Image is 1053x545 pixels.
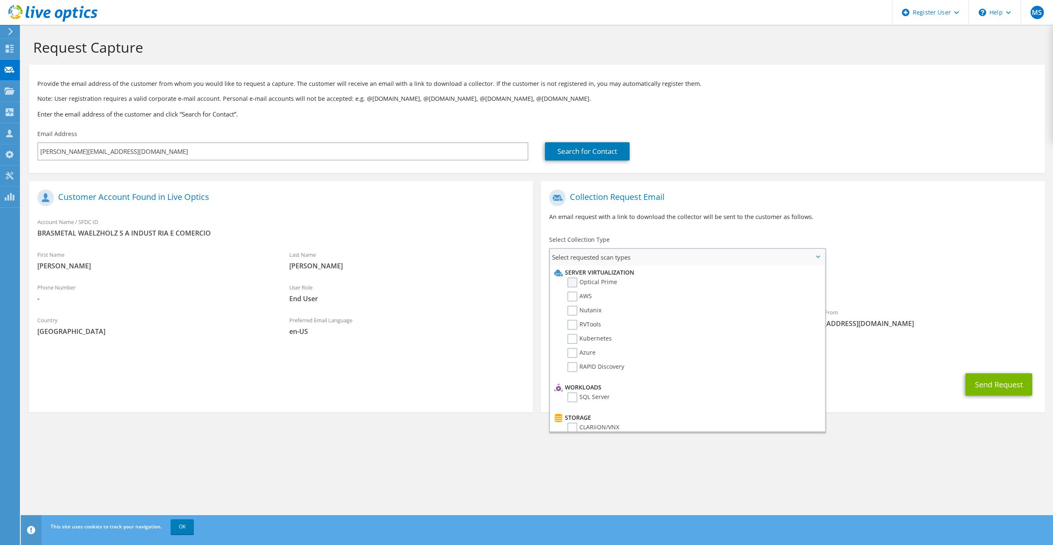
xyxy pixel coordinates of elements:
a: Search for Contact [545,142,630,161]
p: Provide the email address of the customer from whom you would like to request a capture. The cust... [37,79,1036,88]
div: Phone Number [29,279,281,307]
label: SQL Server [567,392,610,402]
span: BRASMETAL WAELZHOLZ S A INDUST RIA E COMERCIO [37,229,524,238]
label: CLARiiON/VNX [567,423,619,433]
label: Select Collection Type [549,236,610,244]
label: Optical Prime [567,277,617,287]
span: [EMAIL_ADDRESS][DOMAIN_NAME] [801,319,1036,328]
a: OK [171,519,194,534]
div: Last Name [281,246,533,275]
div: Country [29,311,281,340]
div: First Name [29,246,281,275]
p: Note: User registration requires a valid corporate e-mail account. Personal e-mail accounts will ... [37,94,1036,103]
h1: Request Capture [33,39,1036,56]
div: Account Name / SFDC ID [29,213,533,242]
div: To [541,304,793,332]
span: [PERSON_NAME] [289,261,525,270]
label: RAPID Discovery [567,362,624,372]
div: Sender & From [793,304,1045,332]
span: MS [1031,6,1044,19]
div: Preferred Email Language [281,311,533,340]
span: [GEOGRAPHIC_DATA] [37,327,273,336]
label: Azure [567,348,596,358]
p: An email request with a link to download the collector will be sent to the customer as follows. [549,212,1036,221]
div: CC & Reply To [541,336,1044,365]
span: [PERSON_NAME] [37,261,273,270]
div: Requested Collections [541,269,1044,299]
span: en-US [289,327,525,336]
button: Send Request [965,373,1032,396]
label: RVTools [567,320,601,330]
svg: \n [979,9,986,16]
li: Workloads [552,382,820,392]
span: End User [289,294,525,303]
h1: Customer Account Found in Live Optics [37,190,520,206]
span: This site uses cookies to track your navigation. [51,523,162,530]
li: Server Virtualization [552,268,820,277]
label: Nutanix [567,306,601,316]
label: Email Address [37,130,77,138]
label: AWS [567,292,592,302]
h1: Collection Request Email [549,190,1032,206]
span: - [37,294,273,303]
div: User Role [281,279,533,307]
li: Storage [552,413,820,423]
span: Select requested scan types [550,249,824,265]
label: Kubernetes [567,334,612,344]
h3: Enter the email address of the customer and click “Search for Contact”. [37,109,1036,119]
